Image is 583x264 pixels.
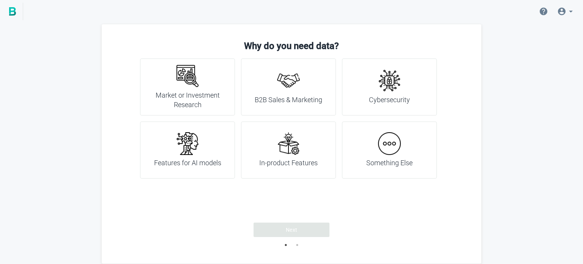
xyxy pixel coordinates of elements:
[150,90,225,110] h4: Market or Investment Research
[9,7,16,16] img: BigPicture.io
[286,226,298,234] span: Next
[176,132,199,155] img: ai.png
[378,132,401,155] img: more.png
[293,241,301,249] button: 2
[369,95,410,105] h4: Cybersecurity
[176,65,199,87] img: research.png
[282,241,290,249] button: 1
[154,158,221,168] h4: Features for AI models
[117,40,466,52] h3: Why do you need data?
[366,158,413,168] h4: Something Else
[254,223,329,237] button: Next
[277,132,300,155] img: new-product.png
[378,69,401,92] img: cyber-security.png
[259,158,318,168] h4: In-product Features
[277,69,300,92] img: handshake.png
[255,95,322,105] h4: B2B Sales & Marketing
